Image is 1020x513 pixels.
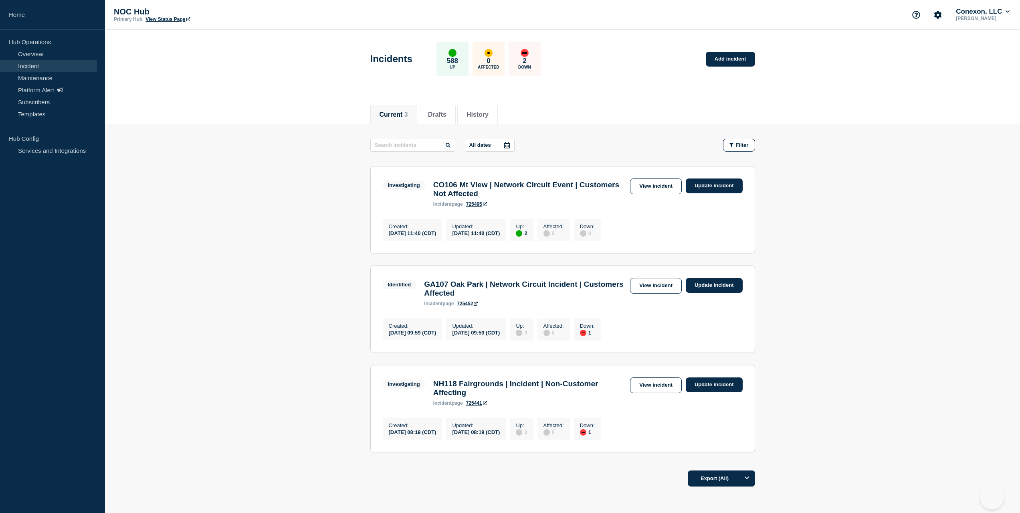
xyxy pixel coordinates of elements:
[686,178,743,193] a: Update incident
[383,180,425,190] span: Investigating
[908,6,925,23] button: Support
[580,230,586,237] div: disabled
[580,330,586,336] div: down
[424,280,626,298] h3: GA107 Oak Park | Network Circuit Incident | Customers Affected
[686,377,743,392] a: Update incident
[389,428,436,435] div: [DATE] 08:19 (CDT)
[433,400,463,406] p: page
[433,400,452,406] span: incident
[954,8,1011,16] button: Conexon, LLC
[516,329,527,336] div: 0
[452,422,500,428] p: Updated :
[516,429,522,436] div: disabled
[389,323,436,329] p: Created :
[452,329,500,336] div: [DATE] 09:59 (CDT)
[383,379,425,389] span: Investigating
[706,52,755,67] a: Add incident
[383,280,416,289] span: Identified
[516,330,522,336] div: disabled
[469,142,491,148] p: All dates
[516,422,527,428] p: Up :
[630,178,682,194] a: View incident
[433,201,463,207] p: page
[370,53,412,65] h1: Incidents
[523,57,526,65] p: 2
[688,470,755,487] button: Export (All)
[389,329,436,336] div: [DATE] 09:59 (CDT)
[980,485,1004,509] iframe: Help Scout Beacon - Open
[543,428,564,436] div: 0
[516,230,522,237] div: up
[447,57,458,65] p: 588
[114,7,274,16] p: NOC Hub
[424,301,442,306] span: incident
[929,6,946,23] button: Account settings
[580,428,595,436] div: 1
[467,111,489,118] button: History
[580,229,595,237] div: 0
[521,49,529,57] div: down
[457,301,478,306] a: 725452
[452,428,500,435] div: [DATE] 08:19 (CDT)
[516,323,527,329] p: Up :
[450,65,455,69] p: Up
[518,65,531,69] p: Down
[580,422,595,428] p: Down :
[370,139,455,152] input: Search incidents
[389,422,436,428] p: Created :
[424,301,454,306] p: page
[452,223,500,229] p: Updated :
[380,111,408,118] button: Current 3
[580,329,595,336] div: 1
[389,229,436,236] div: [DATE] 11:40 (CDT)
[448,49,456,57] div: up
[543,422,564,428] p: Affected :
[452,229,500,236] div: [DATE] 11:40 (CDT)
[478,65,499,69] p: Affected
[543,329,564,336] div: 0
[516,223,527,229] p: Up :
[580,429,586,436] div: down
[630,278,682,294] a: View incident
[466,201,487,207] a: 725495
[543,330,550,336] div: disabled
[433,201,452,207] span: incident
[630,377,682,393] a: View incident
[404,111,408,118] span: 3
[433,180,626,198] h3: CO106 Mt View | Network Circuit Event | Customers Not Affected
[466,400,487,406] a: 725441
[543,223,564,229] p: Affected :
[145,16,190,22] a: View Status Page
[485,49,493,57] div: affected
[487,57,490,65] p: 0
[580,223,595,229] p: Down :
[433,379,626,397] h3: NH118 Fairgrounds | Incident | Non-Customer Affecting
[543,323,564,329] p: Affected :
[389,223,436,229] p: Created :
[686,278,743,293] a: Update incident
[516,229,527,237] div: 2
[428,111,446,118] button: Drafts
[736,142,749,148] span: Filter
[954,16,1011,21] p: [PERSON_NAME]
[543,229,564,237] div: 0
[465,139,515,152] button: All dates
[516,428,527,436] div: 0
[723,139,755,152] button: Filter
[580,323,595,329] p: Down :
[114,16,142,22] p: Primary Hub
[452,323,500,329] p: Updated :
[543,429,550,436] div: disabled
[543,230,550,237] div: disabled
[739,470,755,487] button: Options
